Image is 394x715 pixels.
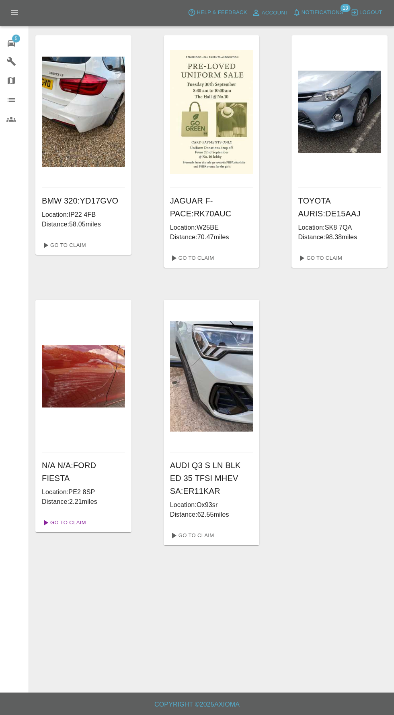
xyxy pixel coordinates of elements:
span: 13 [340,4,350,12]
h6: TOYOTA AURIS : DE15AAJ [298,194,381,220]
p: Distance: 70.47 miles [170,232,253,242]
span: Notifications [302,8,343,17]
p: Location: SK8 7QA [298,223,381,232]
a: Account [249,6,291,19]
p: Distance: 58.05 miles [42,220,125,229]
p: Location: Ox93sr [170,500,253,510]
span: Account [262,8,289,18]
button: Help & Feedback [186,6,249,19]
button: Logout [349,6,384,19]
p: Distance: 62.55 miles [170,510,253,519]
h6: N/A N/A : FORD FIESTA [42,459,125,485]
a: Go To Claim [39,516,88,529]
p: Location: PE2 8SP [42,487,125,497]
a: Go To Claim [167,529,216,542]
a: Go To Claim [295,252,344,265]
span: Help & Feedback [197,8,247,17]
h6: Copyright © 2025 Axioma [6,699,388,710]
p: Distance: 98.38 miles [298,232,381,242]
h6: BMW 320 : YD17GVO [42,194,125,207]
p: Distance: 2.21 miles [42,497,125,507]
span: 5 [12,35,20,43]
button: Notifications [291,6,345,19]
a: Go To Claim [167,252,216,265]
h6: AUDI Q3 S LN BLK ED 35 TFSI MHEV SA : ER11KAR [170,459,253,497]
h6: JAGUAR F-PACE : RK70AUC [170,194,253,220]
span: Logout [359,8,382,17]
a: Go To Claim [39,239,88,252]
p: Location: W25BE [170,223,253,232]
p: Location: IP22 4FB [42,210,125,220]
button: Open drawer [5,3,24,22]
